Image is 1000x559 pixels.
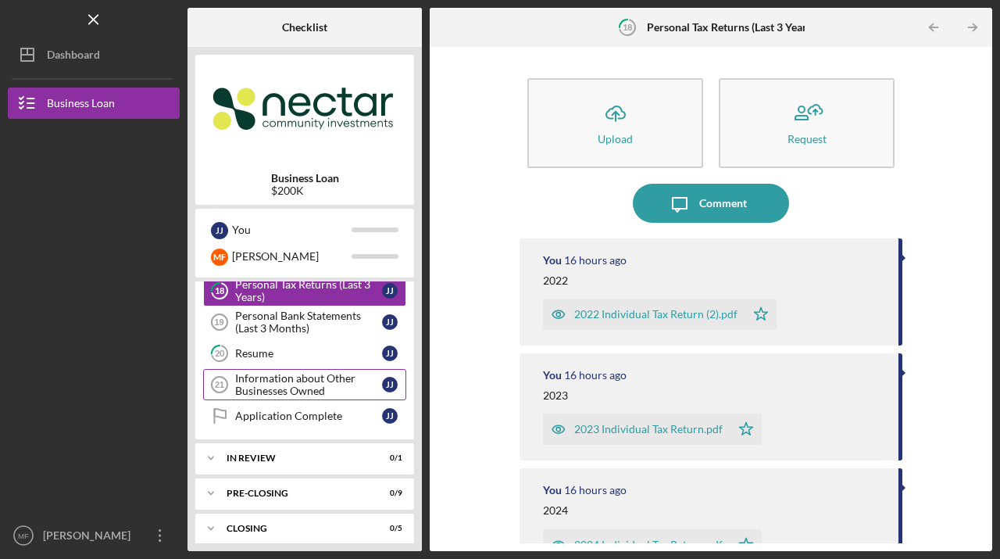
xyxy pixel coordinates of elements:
div: 2022 [543,274,568,287]
div: J J [382,314,398,330]
tspan: 19 [214,317,223,327]
div: Business Loan [47,88,115,123]
div: You [232,217,352,243]
div: 2024 [543,504,568,517]
div: J J [382,346,398,361]
div: [PERSON_NAME] [232,243,352,270]
tspan: 21 [215,380,224,389]
div: You [543,369,562,382]
div: Pre-Closing [227,489,363,498]
button: 2023 Individual Tax Return.pdf [543,414,762,445]
div: J J [211,222,228,239]
div: In Review [227,453,363,463]
tspan: 18 [622,22,631,32]
div: 2023 [543,389,568,402]
button: Comment [633,184,789,223]
time: 2025-08-29 00:38 [564,484,627,496]
a: 19Personal Bank Statements (Last 3 Months)JJ [203,306,406,338]
div: Application Complete [235,410,382,422]
div: Dashboard [47,39,100,74]
time: 2025-08-29 00:38 [564,369,627,382]
b: Checklist [282,21,327,34]
div: You [543,254,562,267]
div: J J [382,377,398,392]
div: Resume [235,347,382,360]
div: You [543,484,562,496]
div: 2024 Individual Tax Return.pdf [574,539,723,551]
div: J J [382,408,398,424]
time: 2025-08-29 00:38 [564,254,627,267]
tspan: 18 [215,286,224,296]
b: Personal Tax Returns (Last 3 Years) [647,21,815,34]
button: Request [719,78,895,168]
div: Comment [699,184,747,223]
a: 18Personal Tax Returns (Last 3 Years)JJ [203,275,406,306]
button: Upload [527,78,703,168]
div: 2023 Individual Tax Return.pdf [574,423,723,435]
a: Application CompleteJJ [203,400,406,432]
a: 21Information about Other Businesses OwnedJJ [203,369,406,400]
button: MF[PERSON_NAME] [8,520,180,551]
button: 2022 Individual Tax Return (2).pdf [543,299,777,330]
b: Business Loan [271,172,339,185]
img: Product logo [195,63,414,156]
a: 20ResumeJJ [203,338,406,369]
div: 0 / 1 [374,453,402,463]
div: J J [382,283,398,299]
div: Personal Bank Statements (Last 3 Months) [235,310,382,335]
text: MF [18,532,29,540]
div: [PERSON_NAME] [39,520,141,555]
button: Business Loan [8,88,180,119]
div: 0 / 9 [374,489,402,498]
tspan: 20 [215,349,225,359]
div: Closing [227,524,363,533]
div: 0 / 5 [374,524,402,533]
div: M F [211,249,228,266]
div: 2022 Individual Tax Return (2).pdf [574,308,737,321]
div: Personal Tax Returns (Last 3 Years) [235,278,382,303]
div: Information about Other Businesses Owned [235,372,382,397]
div: Upload [598,133,633,145]
div: Request [787,133,827,145]
button: Dashboard [8,39,180,70]
div: $200K [271,185,339,197]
